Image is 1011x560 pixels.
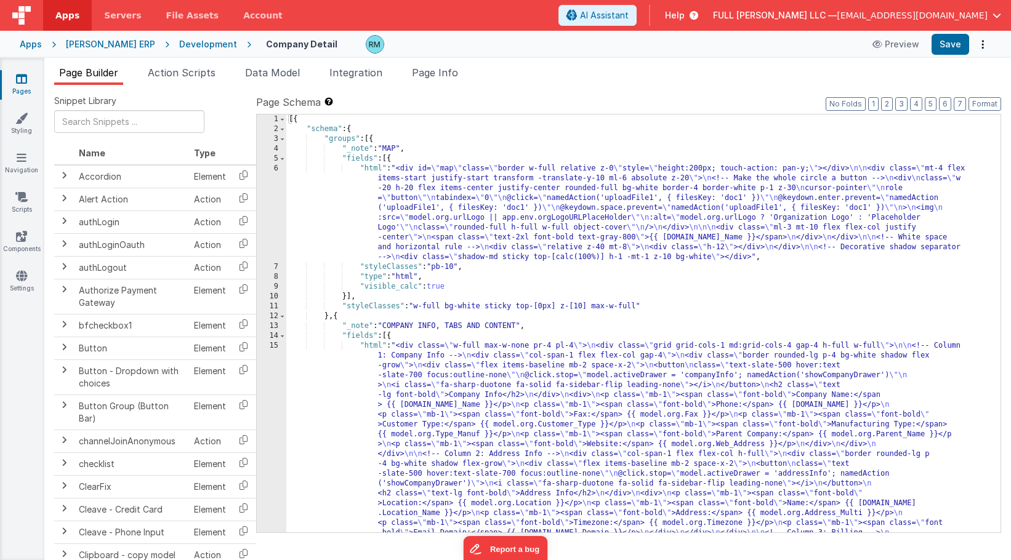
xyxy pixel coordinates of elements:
[713,9,1001,22] button: FULL [PERSON_NAME] LLC — [EMAIL_ADDRESS][DOMAIN_NAME]
[257,114,286,124] div: 1
[74,188,189,210] td: Alert Action
[59,66,118,79] span: Page Builder
[74,165,189,188] td: Accordion
[837,9,988,22] span: [EMAIL_ADDRESS][DOMAIN_NAME]
[74,314,189,337] td: bfcheckbox1
[257,272,286,282] div: 8
[189,359,231,394] td: Element
[189,337,231,359] td: Element
[329,66,382,79] span: Integration
[74,430,189,452] td: channelJoinAnonymous
[79,148,105,158] span: Name
[54,110,204,133] input: Search Snippets ...
[189,394,231,430] td: Element
[266,39,337,49] h4: Company Detail
[895,97,908,111] button: 3
[189,188,231,210] td: Action
[257,262,286,272] div: 7
[881,97,893,111] button: 2
[257,292,286,302] div: 10
[580,9,629,22] span: AI Assistant
[74,337,189,359] td: Button
[189,498,231,521] td: Element
[74,233,189,256] td: authLoginOauth
[189,314,231,337] td: Element
[74,475,189,498] td: ClearFix
[189,521,231,543] td: Element
[257,134,286,144] div: 3
[257,302,286,311] div: 11
[558,5,637,26] button: AI Assistant
[974,36,991,53] button: Options
[148,66,215,79] span: Action Scripts
[245,66,300,79] span: Data Model
[910,97,922,111] button: 4
[104,9,141,22] span: Servers
[54,95,116,107] span: Snippet Library
[865,34,927,54] button: Preview
[257,321,286,331] div: 13
[257,154,286,164] div: 5
[665,9,685,22] span: Help
[74,256,189,279] td: authLogout
[166,9,219,22] span: File Assets
[257,144,286,154] div: 4
[189,165,231,188] td: Element
[189,210,231,233] td: Action
[189,279,231,314] td: Element
[189,233,231,256] td: Action
[189,475,231,498] td: Element
[257,164,286,262] div: 6
[713,9,837,22] span: FULL [PERSON_NAME] LLC —
[74,498,189,521] td: Cleave - Credit Card
[189,256,231,279] td: Action
[257,282,286,292] div: 9
[256,95,321,110] span: Page Schema
[257,124,286,134] div: 2
[20,38,42,50] div: Apps
[954,97,966,111] button: 7
[66,38,155,50] div: [PERSON_NAME] ERP
[868,97,879,111] button: 1
[194,148,215,158] span: Type
[939,97,951,111] button: 6
[55,9,79,22] span: Apps
[189,452,231,475] td: Element
[412,66,458,79] span: Page Info
[932,34,969,55] button: Save
[366,36,384,53] img: b13c88abc1fc393ceceb84a58fc04ef4
[826,97,866,111] button: No Folds
[969,97,1001,111] button: Format
[74,279,189,314] td: Authorize Payment Gateway
[74,452,189,475] td: checklist
[74,210,189,233] td: authLogin
[74,394,189,430] td: Button Group (Button Bar)
[257,331,286,341] div: 14
[74,521,189,543] td: Cleave - Phone Input
[179,38,237,50] div: Development
[925,97,936,111] button: 5
[257,311,286,321] div: 12
[74,359,189,394] td: Button - Dropdown with choices
[189,430,231,452] td: Action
